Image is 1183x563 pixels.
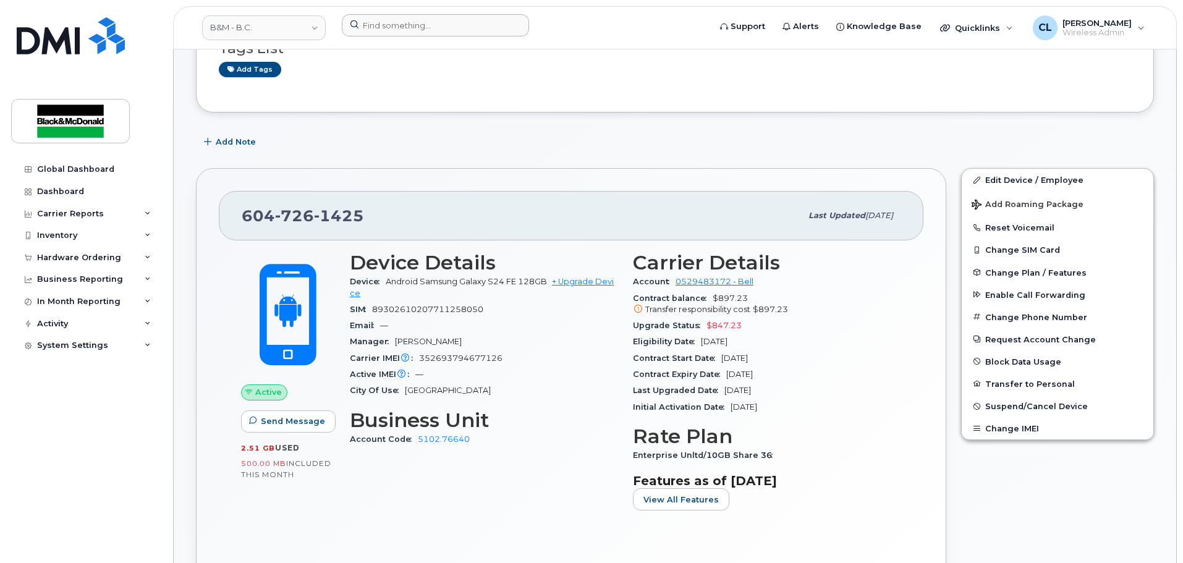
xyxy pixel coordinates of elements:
span: Suspend/Cancel Device [985,402,1088,411]
span: View All Features [643,494,719,506]
span: [DATE] [731,402,757,412]
span: Last updated [808,211,865,220]
span: 352693794677126 [419,353,502,363]
span: $847.23 [706,321,742,330]
span: Account Code [350,434,418,444]
span: Manager [350,337,395,346]
span: Send Message [261,415,325,427]
button: Change Phone Number [962,306,1153,328]
button: Suspend/Cancel Device [962,395,1153,417]
span: Enable Call Forwarding [985,290,1085,299]
span: used [275,443,300,452]
div: Quicklinks [931,15,1022,40]
span: 500.00 MB [241,459,286,468]
span: Upgrade Status [633,321,706,330]
button: Enable Call Forwarding [962,284,1153,306]
a: 5102.76640 [418,434,470,444]
span: Support [731,20,765,33]
span: SIM [350,305,372,314]
span: Device [350,277,386,286]
span: — [380,321,388,330]
span: 89302610207711258050 [372,305,483,314]
span: 1425 [314,206,364,225]
h3: Features as of [DATE] [633,473,901,488]
span: [PERSON_NAME] [1062,18,1132,28]
span: [DATE] [724,386,751,395]
span: $897.23 [753,305,788,314]
h3: Carrier Details [633,252,901,274]
button: View All Features [633,488,729,510]
a: Support [711,14,774,39]
span: Add Note [216,136,256,148]
span: Contract Expiry Date [633,370,726,379]
h3: Rate Plan [633,425,901,447]
span: Enterprise Unltd/10GB Share 36 [633,451,779,460]
span: 726 [275,206,314,225]
button: Reset Voicemail [962,216,1153,239]
h3: Tags List [219,41,1131,56]
span: Add Roaming Package [972,200,1083,211]
a: Knowledge Base [828,14,930,39]
span: included this month [241,459,331,479]
span: — [415,370,423,379]
span: Knowledge Base [847,20,922,33]
span: Transfer responsibility cost [645,305,750,314]
div: Candice Leung [1024,15,1153,40]
a: Alerts [774,14,828,39]
h3: Business Unit [350,409,618,431]
span: Last Upgraded Date [633,386,724,395]
span: Contract Start Date [633,353,721,363]
a: B&M - B.C. [202,15,326,40]
span: 2.51 GB [241,444,275,452]
a: + Upgrade Device [350,277,614,297]
input: Find something... [342,14,529,36]
button: Change Plan / Features [962,261,1153,284]
button: Transfer to Personal [962,373,1153,395]
span: Android Samsung Galaxy S24 FE 128GB [386,277,547,286]
span: Active [255,386,282,398]
span: Account [633,277,676,286]
span: [DATE] [726,370,753,379]
a: Add tags [219,62,281,77]
span: $897.23 [633,294,901,316]
span: Alerts [793,20,819,33]
span: CL [1038,20,1052,35]
span: [DATE] [865,211,893,220]
span: Email [350,321,380,330]
span: City Of Use [350,386,405,395]
span: Initial Activation Date [633,402,731,412]
span: Change Plan / Features [985,268,1087,277]
span: [PERSON_NAME] [395,337,462,346]
span: Eligibility Date [633,337,701,346]
span: Quicklinks [955,23,1000,33]
span: [GEOGRAPHIC_DATA] [405,386,491,395]
button: Block Data Usage [962,350,1153,373]
h3: Device Details [350,252,618,274]
span: Active IMEI [350,370,415,379]
span: [DATE] [721,353,748,363]
button: Change SIM Card [962,239,1153,261]
button: Change IMEI [962,417,1153,439]
button: Request Account Change [962,328,1153,350]
button: Add Note [196,131,266,153]
span: Wireless Admin [1062,28,1132,38]
span: 604 [242,206,364,225]
button: Send Message [241,410,336,433]
button: Add Roaming Package [962,191,1153,216]
a: 0529483172 - Bell [676,277,753,286]
a: Edit Device / Employee [962,169,1153,191]
span: Contract balance [633,294,713,303]
span: [DATE] [701,337,727,346]
span: Carrier IMEI [350,353,419,363]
